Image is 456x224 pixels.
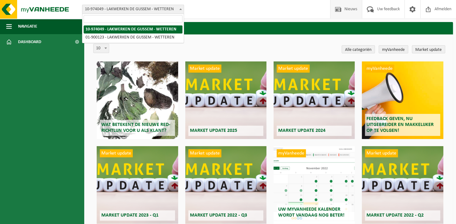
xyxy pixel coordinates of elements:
[277,65,310,73] span: Market update
[342,45,375,53] a: Alle categoriën
[277,149,306,157] span: myVanheede
[366,213,424,218] span: Market update 2022 - Q2
[278,128,325,133] span: Market update 2024
[185,61,267,139] a: Market update Market update 2025
[278,207,344,218] span: Uw myVanheede kalender wordt vandaag nog beter!
[87,22,453,34] h2: Nieuws
[84,25,182,34] li: 10-974049 - LAKWERKEN DE GUSSEM - WETTEREN
[274,61,355,139] a: Market update Market update 2024
[412,45,445,53] a: Market update
[365,65,394,73] span: myVanheede
[93,44,109,53] span: 10
[366,116,434,133] span: Feedback geven, nu uitgebreider en makkelijker op te volgen!
[365,149,398,157] span: Market update
[362,61,443,139] a: myVanheede Feedback geven, nu uitgebreider en makkelijker op te volgen!
[97,61,178,139] a: Wat betekent de nieuwe RED-richtlijn voor u als klant?
[188,65,221,73] span: Market update
[101,122,170,133] span: Wat betekent de nieuwe RED-richtlijn voor u als klant?
[188,149,221,157] span: Market update
[18,19,37,34] span: Navigatie
[190,128,237,133] span: Market update 2025
[190,213,247,218] span: Market update 2022 - Q3
[97,146,178,224] a: Market update Market update 2023 - Q1
[82,5,184,14] span: 10-974049 - LAKWERKEN DE GUSSEM - WETTEREN
[101,213,159,218] span: Market update 2023 - Q1
[379,45,408,53] a: myVanheede
[362,146,443,224] a: Market update Market update 2022 - Q2
[185,146,267,224] a: Market update Market update 2022 - Q3
[100,149,133,157] span: Market update
[84,34,182,42] li: 01-900123 - LAKWERKEN DE GUSSEM - WETTEREN
[18,34,41,50] span: Dashboard
[94,44,109,53] span: 10
[274,146,355,224] a: myVanheede Uw myVanheede kalender wordt vandaag nog beter!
